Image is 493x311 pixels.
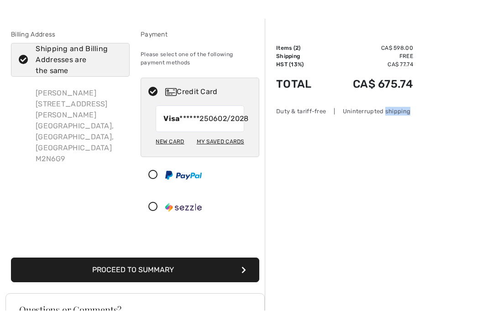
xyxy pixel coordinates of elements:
div: Shipping and Billing Addresses are the same [36,44,116,77]
div: Please select one of the following payment methods [141,43,259,74]
td: Items ( ) [276,44,327,53]
td: CA$ 675.74 [327,69,413,100]
td: CA$ 77.74 [327,61,413,69]
div: New Card [156,134,184,150]
td: Total [276,69,327,100]
strong: Visa [163,115,179,123]
img: Credit Card [165,89,177,96]
div: Billing Address [11,30,130,40]
td: Shipping [276,53,327,61]
td: Free [327,53,413,61]
button: Proceed to Summary [11,258,259,283]
div: Credit Card [165,87,253,98]
div: My Saved Cards [197,134,244,150]
img: PayPal [165,171,202,180]
td: HST (13%) [276,61,327,69]
img: Sezzle [165,203,202,212]
span: 02/2028 [218,114,248,125]
div: Payment [141,30,259,40]
div: Duty & tariff-free | Uninterrupted shipping [276,107,413,116]
span: 2 [295,45,299,52]
td: CA$ 598.00 [327,44,413,53]
div: [PERSON_NAME] [STREET_ADDRESS][PERSON_NAME] [GEOGRAPHIC_DATA], [GEOGRAPHIC_DATA], [GEOGRAPHIC_DAT... [28,81,130,172]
